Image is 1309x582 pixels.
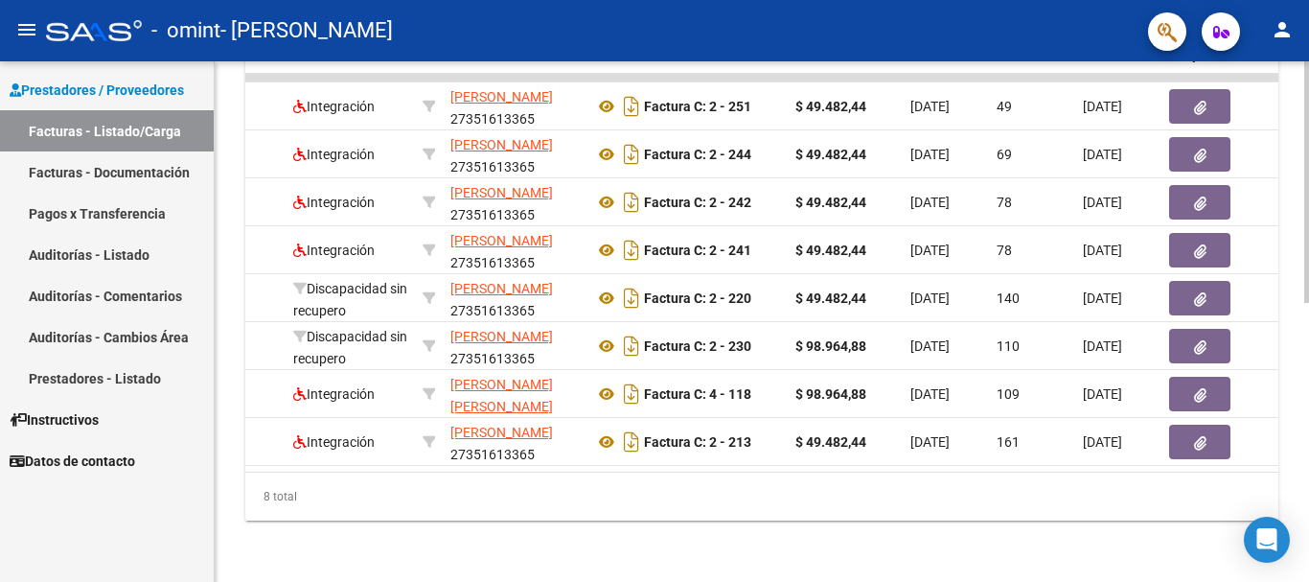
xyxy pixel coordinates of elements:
[1244,517,1290,563] div: Open Intercom Messenger
[450,233,553,248] span: [PERSON_NAME]
[450,89,553,105] span: [PERSON_NAME]
[293,386,375,402] span: Integración
[795,338,866,354] strong: $ 98.964,88
[293,281,407,318] span: Discapacidad sin recupero
[15,18,38,41] mat-icon: menu
[1083,25,1137,62] span: Fecha Recibido
[1083,291,1122,306] span: [DATE]
[619,283,644,314] i: Descargar documento
[450,278,579,318] div: 27351613365
[997,338,1020,354] span: 110
[910,99,950,114] span: [DATE]
[910,291,950,306] span: [DATE]
[644,291,751,306] strong: Factura C: 2 - 220
[293,434,375,450] span: Integración
[644,386,751,402] strong: Factura C: 4 - 118
[1083,243,1122,258] span: [DATE]
[450,137,553,152] span: [PERSON_NAME]
[1083,386,1122,402] span: [DATE]
[795,434,866,450] strong: $ 49.482,44
[997,99,1012,114] span: 49
[619,187,644,218] i: Descargar documento
[450,281,553,296] span: [PERSON_NAME]
[910,338,950,354] span: [DATE]
[795,99,866,114] strong: $ 49.482,44
[450,86,579,127] div: 27351613365
[644,147,751,162] strong: Factura C: 2 - 244
[450,377,553,414] span: [PERSON_NAME] [PERSON_NAME]
[10,451,135,472] span: Datos de contacto
[220,10,393,52] span: - [PERSON_NAME]
[293,195,375,210] span: Integración
[997,195,1012,210] span: 78
[450,182,579,222] div: 27351613365
[795,243,866,258] strong: $ 49.482,44
[795,386,866,402] strong: $ 98.964,88
[910,386,950,402] span: [DATE]
[910,147,950,162] span: [DATE]
[644,338,751,354] strong: Factura C: 2 - 230
[644,195,751,210] strong: Factura C: 2 - 242
[1271,18,1294,41] mat-icon: person
[997,147,1012,162] span: 69
[1169,25,1255,62] span: Doc Respaldatoria
[293,99,375,114] span: Integración
[450,425,553,440] span: [PERSON_NAME]
[1083,434,1122,450] span: [DATE]
[619,427,644,457] i: Descargar documento
[910,243,950,258] span: [DATE]
[450,230,579,270] div: 27351613365
[151,10,220,52] span: - omint
[10,80,184,101] span: Prestadores / Proveedores
[795,147,866,162] strong: $ 49.482,44
[293,329,407,366] span: Discapacidad sin recupero
[910,195,950,210] span: [DATE]
[795,195,866,210] strong: $ 49.482,44
[245,473,1278,521] div: 8 total
[619,91,644,122] i: Descargar documento
[644,99,751,114] strong: Factura C: 2 - 251
[910,434,950,450] span: [DATE]
[619,331,644,361] i: Descargar documento
[450,374,579,414] div: 23202486304
[1083,195,1122,210] span: [DATE]
[997,291,1020,306] span: 140
[10,409,99,431] span: Instructivos
[795,291,866,306] strong: $ 49.482,44
[619,235,644,266] i: Descargar documento
[619,139,644,170] i: Descargar documento
[644,434,751,450] strong: Factura C: 2 - 213
[997,25,1064,62] span: Días desde Emisión
[293,243,375,258] span: Integración
[450,329,553,344] span: [PERSON_NAME]
[450,422,579,462] div: 27351613365
[644,243,751,258] strong: Factura C: 2 - 241
[997,243,1012,258] span: 78
[450,185,553,200] span: [PERSON_NAME]
[293,147,375,162] span: Integración
[450,326,579,366] div: 27351613365
[450,134,579,175] div: 27351613365
[997,434,1020,450] span: 161
[997,386,1020,402] span: 109
[1083,99,1122,114] span: [DATE]
[619,379,644,409] i: Descargar documento
[1083,147,1122,162] span: [DATE]
[1083,338,1122,354] span: [DATE]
